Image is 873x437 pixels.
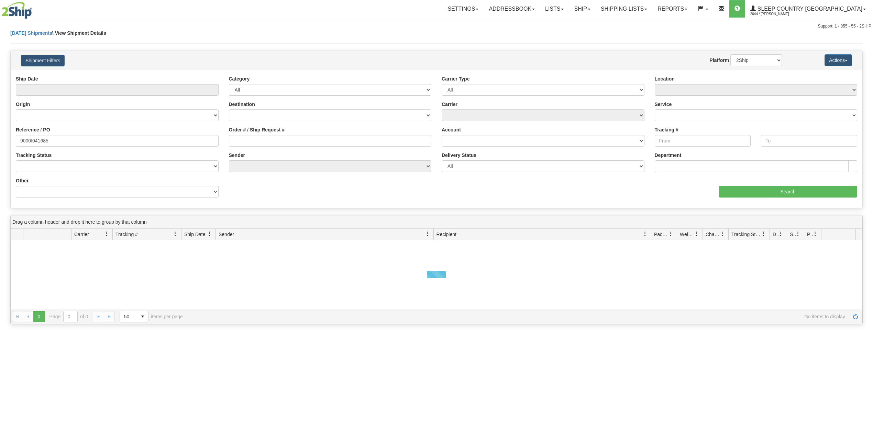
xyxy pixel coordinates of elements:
[16,177,29,184] label: Other
[655,135,751,147] input: From
[442,0,484,18] a: Settings
[758,228,770,240] a: Tracking Status filter column settings
[16,75,38,82] label: Ship Date
[33,311,44,322] span: Page 0
[655,126,678,133] label: Tracking #
[809,228,821,240] a: Pickup Status filter column settings
[115,231,138,238] span: Tracking #
[665,228,677,240] a: Packages filter column settings
[442,126,461,133] label: Account
[422,228,433,240] a: Sender filter column settings
[442,75,469,82] label: Carrier Type
[120,311,148,322] span: Page sizes drop down
[680,231,694,238] span: Weight
[184,231,205,238] span: Ship Date
[792,228,804,240] a: Shipment Issues filter column settings
[16,126,50,133] label: Reference / PO
[775,228,787,240] a: Delivery Status filter column settings
[709,57,729,64] label: Platform
[120,311,183,322] span: items per page
[691,228,703,240] a: Weight filter column settings
[442,101,457,108] label: Carrier
[10,30,52,36] a: [DATE] Shipments
[21,55,65,66] button: Shipment Filters
[229,126,285,133] label: Order # / Ship Request #
[540,0,569,18] a: Lists
[825,54,852,66] button: Actions
[484,0,540,18] a: Addressbook
[74,231,89,238] span: Carrier
[773,231,778,238] span: Delivery Status
[717,228,728,240] a: Charge filter column settings
[101,228,112,240] a: Carrier filter column settings
[169,228,181,240] a: Tracking # filter column settings
[719,186,857,198] input: Search
[756,6,862,12] span: Sleep Country [GEOGRAPHIC_DATA]
[761,135,857,147] input: To
[229,75,250,82] label: Category
[49,311,88,322] span: Page of 0
[16,101,30,108] label: Origin
[652,0,693,18] a: Reports
[655,101,672,108] label: Service
[52,30,106,36] span: \ View Shipment Details
[204,228,216,240] a: Ship Date filter column settings
[124,313,133,320] span: 50
[2,23,871,29] div: Support: 1 - 855 - 55 - 2SHIP
[655,75,675,82] label: Location
[790,231,796,238] span: Shipment Issues
[706,231,720,238] span: Charge
[11,215,862,229] div: grid grouping header
[16,152,52,159] label: Tracking Status
[229,152,245,159] label: Sender
[731,231,761,238] span: Tracking Status
[850,311,861,322] a: Refresh
[569,0,595,18] a: Ship
[807,231,813,238] span: Pickup Status
[192,314,845,319] span: No items to display
[654,231,668,238] span: Packages
[219,231,234,238] span: Sender
[442,152,476,159] label: Delivery Status
[229,101,255,108] label: Destination
[2,2,32,19] img: logo2044.jpg
[745,0,871,18] a: Sleep Country [GEOGRAPHIC_DATA] 2044 / [PERSON_NAME]
[750,11,802,18] span: 2044 / [PERSON_NAME]
[137,311,148,322] span: select
[655,152,682,159] label: Department
[596,0,652,18] a: Shipping lists
[639,228,651,240] a: Recipient filter column settings
[436,231,456,238] span: Recipient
